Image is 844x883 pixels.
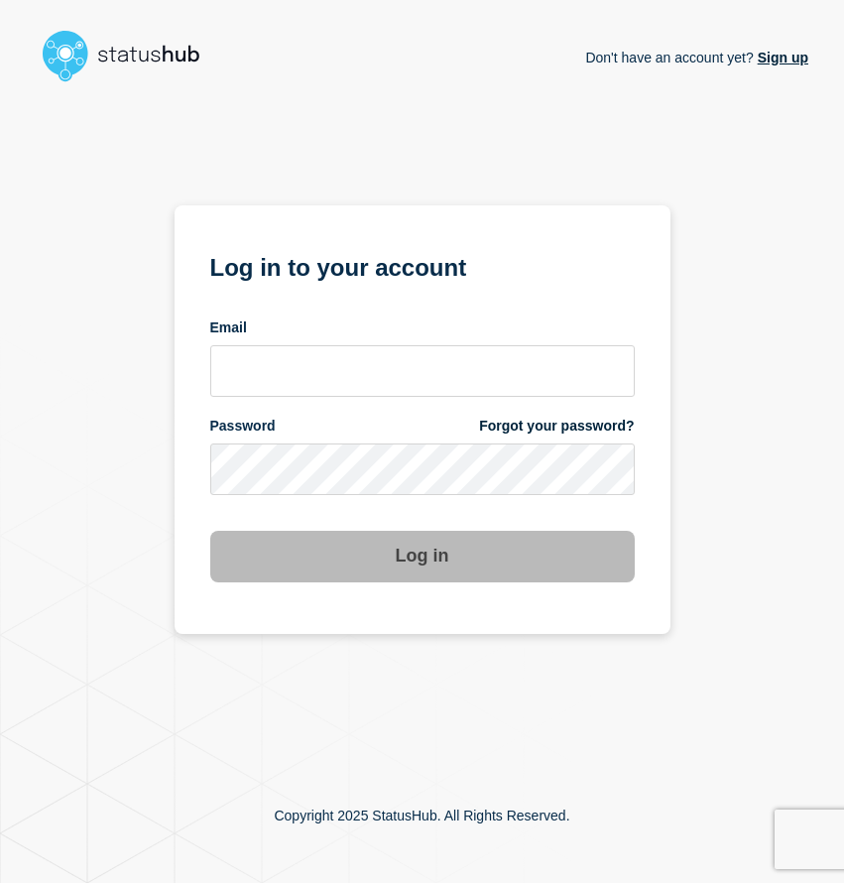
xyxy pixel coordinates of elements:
[754,50,808,65] a: Sign up
[210,417,276,436] span: Password
[274,808,569,823] p: Copyright 2025 StatusHub. All Rights Reserved.
[585,34,808,81] p: Don't have an account yet?
[36,24,224,87] img: StatusHub logo
[210,345,635,397] input: email input
[210,318,247,337] span: Email
[210,247,635,284] h1: Log in to your account
[210,443,635,495] input: password input
[479,417,634,436] a: Forgot your password?
[210,531,635,582] button: Log in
